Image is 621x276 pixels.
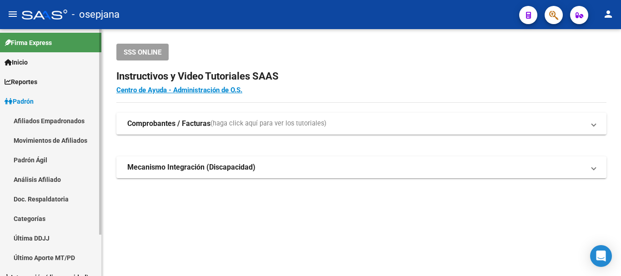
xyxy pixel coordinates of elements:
strong: Comprobantes / Facturas [127,119,210,129]
mat-icon: person [603,9,614,20]
span: Inicio [5,57,28,67]
span: Reportes [5,77,37,87]
strong: Mecanismo Integración (Discapacidad) [127,162,255,172]
button: SSS ONLINE [116,44,169,60]
mat-expansion-panel-header: Comprobantes / Facturas(haga click aquí para ver los tutoriales) [116,113,606,135]
div: Open Intercom Messenger [590,245,612,267]
a: Centro de Ayuda - Administración de O.S. [116,86,242,94]
span: SSS ONLINE [124,48,161,56]
mat-icon: menu [7,9,18,20]
h2: Instructivos y Video Tutoriales SAAS [116,68,606,85]
span: - osepjana [72,5,120,25]
span: Padrón [5,96,34,106]
span: Firma Express [5,38,52,48]
mat-expansion-panel-header: Mecanismo Integración (Discapacidad) [116,156,606,178]
span: (haga click aquí para ver los tutoriales) [210,119,326,129]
